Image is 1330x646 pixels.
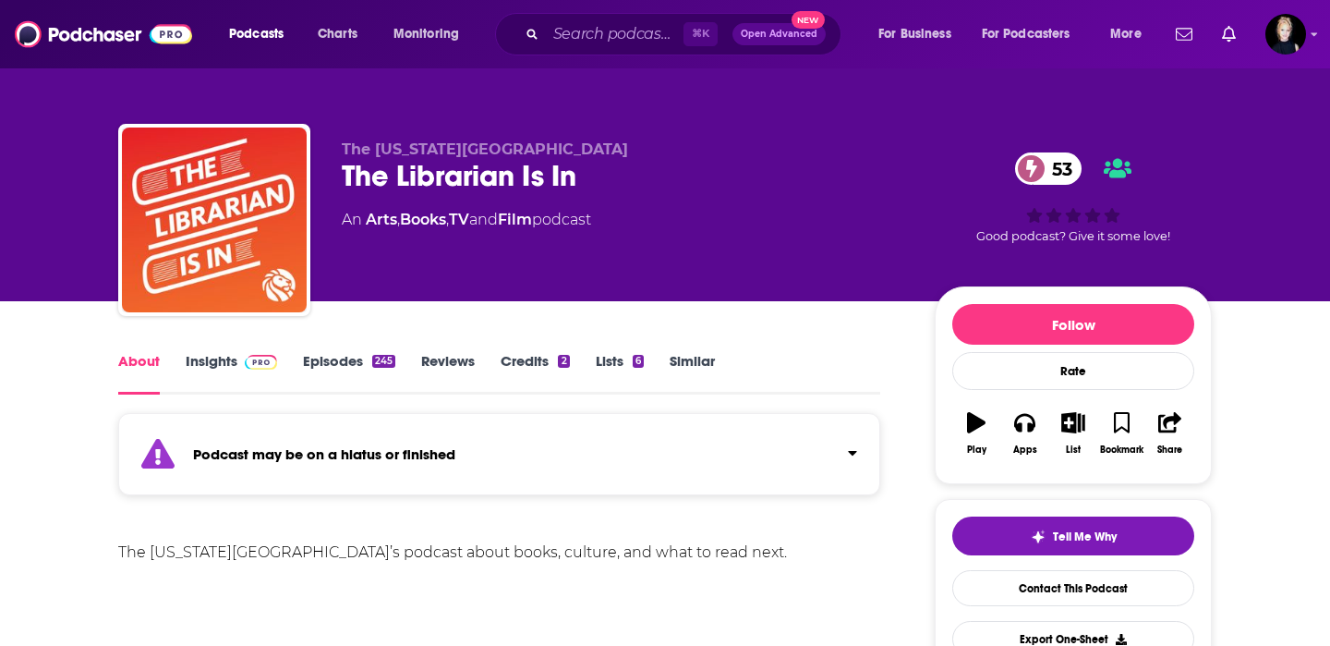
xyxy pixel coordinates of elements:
span: For Podcasters [982,21,1070,47]
button: open menu [216,19,308,49]
img: Podchaser - Follow, Share and Rate Podcasts [15,17,192,52]
a: InsightsPodchaser Pro [186,352,277,395]
button: Follow [952,304,1194,345]
span: , [397,211,400,228]
a: Lists6 [596,352,644,395]
div: Search podcasts, credits, & more... [513,13,859,55]
span: and [469,211,498,228]
span: Good podcast? Give it some love! [976,229,1170,243]
div: 6 [633,355,644,368]
button: Open AdvancedNew [732,23,826,45]
div: Bookmark [1100,445,1143,456]
div: Share [1157,445,1182,456]
div: 245 [372,355,395,368]
span: ⌘ K [683,22,718,46]
div: Rate [952,352,1194,390]
button: Play [952,400,1000,467]
span: Logged in as Passell [1265,14,1306,55]
button: tell me why sparkleTell Me Why [952,517,1194,555]
section: Click to expand status details [118,424,880,495]
a: About [118,352,160,395]
span: Open Advanced [741,30,817,39]
img: Podchaser Pro [245,355,277,370]
a: Charts [306,19,369,49]
span: , [446,211,449,228]
a: 53 [1015,152,1082,185]
a: Reviews [421,352,475,395]
button: open menu [970,19,1097,49]
span: For Business [878,21,951,47]
button: Show profile menu [1265,14,1306,55]
a: Show notifications dropdown [1168,18,1200,50]
img: User Profile [1265,14,1306,55]
div: The [US_STATE][GEOGRAPHIC_DATA]’s podcast about books, culture, and what to read next. [118,540,880,566]
a: Episodes245 [303,352,395,395]
a: Similar [670,352,715,395]
div: An podcast [342,209,591,231]
div: List [1066,445,1081,456]
span: More [1110,21,1142,47]
a: Film [498,211,532,228]
a: Show notifications dropdown [1215,18,1243,50]
div: 2 [558,355,569,368]
div: 53Good podcast? Give it some love! [935,140,1212,255]
span: Monitoring [393,21,459,47]
span: Tell Me Why [1053,530,1117,544]
button: Share [1146,400,1194,467]
a: Contact This Podcast [952,570,1194,606]
img: tell me why sparkle [1031,530,1046,544]
a: Credits2 [501,352,569,395]
span: 53 [1034,152,1082,185]
img: The Librarian Is In [122,128,307,312]
input: Search podcasts, credits, & more... [546,19,683,49]
button: open menu [381,19,483,49]
span: The [US_STATE][GEOGRAPHIC_DATA] [342,140,628,158]
span: New [792,11,825,29]
a: TV [449,211,469,228]
button: List [1049,400,1097,467]
strong: Podcast may be on a hiatus or finished [193,445,455,463]
button: Bookmark [1097,400,1145,467]
button: open menu [865,19,974,49]
span: Podcasts [229,21,284,47]
div: Apps [1013,445,1037,456]
button: open menu [1097,19,1165,49]
a: Arts [366,211,397,228]
div: Play [967,445,986,456]
button: Apps [1000,400,1048,467]
a: Books [400,211,446,228]
span: Charts [318,21,357,47]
